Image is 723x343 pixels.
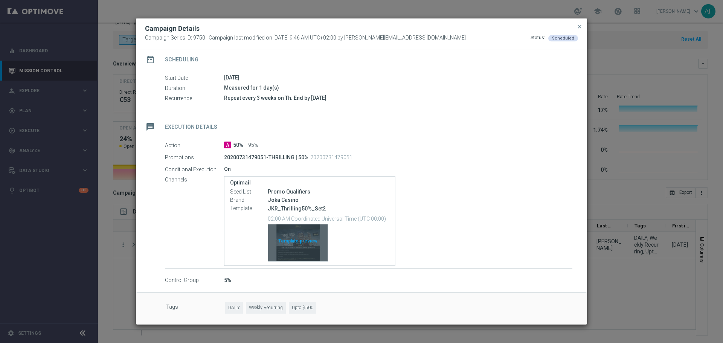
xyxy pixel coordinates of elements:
[224,165,572,173] div: On
[224,154,308,161] p: 20200731479051-THRILLING | 50%
[230,205,268,212] label: Template
[165,123,217,131] h2: Execution Details
[230,180,389,186] label: Optimail
[268,196,389,204] div: Joka Casino
[268,188,389,195] div: Promo Qualifiers
[268,205,389,212] p: JKR_Thrilling50%_Set2
[230,197,268,204] label: Brand
[165,176,224,183] label: Channels
[230,189,268,195] label: Seed List
[268,224,328,261] div: Template preview
[224,84,572,91] div: Measured for 1 day(s)
[531,35,545,41] div: Status:
[165,154,224,161] label: Promotions
[165,85,224,91] label: Duration
[577,24,583,30] span: close
[248,142,258,149] span: 95%
[143,120,157,134] i: message
[224,74,572,81] div: [DATE]
[268,215,389,222] p: 02:00 AM Coordinated Universal Time (UTC 00:00)
[165,277,224,284] label: Control Group
[224,94,572,102] div: Repeat every 3 weeks on Th. End by [DATE]
[224,276,572,284] div: 5%
[145,35,466,41] span: Campaign Series ID: 9750 | Campaign last modified on [DATE] 9:46 AM UTC+02:00 by [PERSON_NAME][EM...
[165,142,224,149] label: Action
[548,35,578,41] colored-tag: Scheduled
[224,142,231,148] span: A
[165,75,224,81] label: Start Date
[165,95,224,102] label: Recurrence
[166,302,225,314] label: Tags
[143,53,157,66] i: date_range
[310,154,352,161] p: 20200731479051
[145,24,200,33] h2: Campaign Details
[289,302,316,314] span: Upto $500
[165,56,198,63] h2: Scheduling
[246,302,286,314] span: Weekly Recurring
[165,166,224,173] label: Conditional Execution
[552,36,574,41] span: Scheduled
[233,142,243,149] span: 50%
[268,224,328,262] button: Template preview
[225,302,243,314] span: DAILY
